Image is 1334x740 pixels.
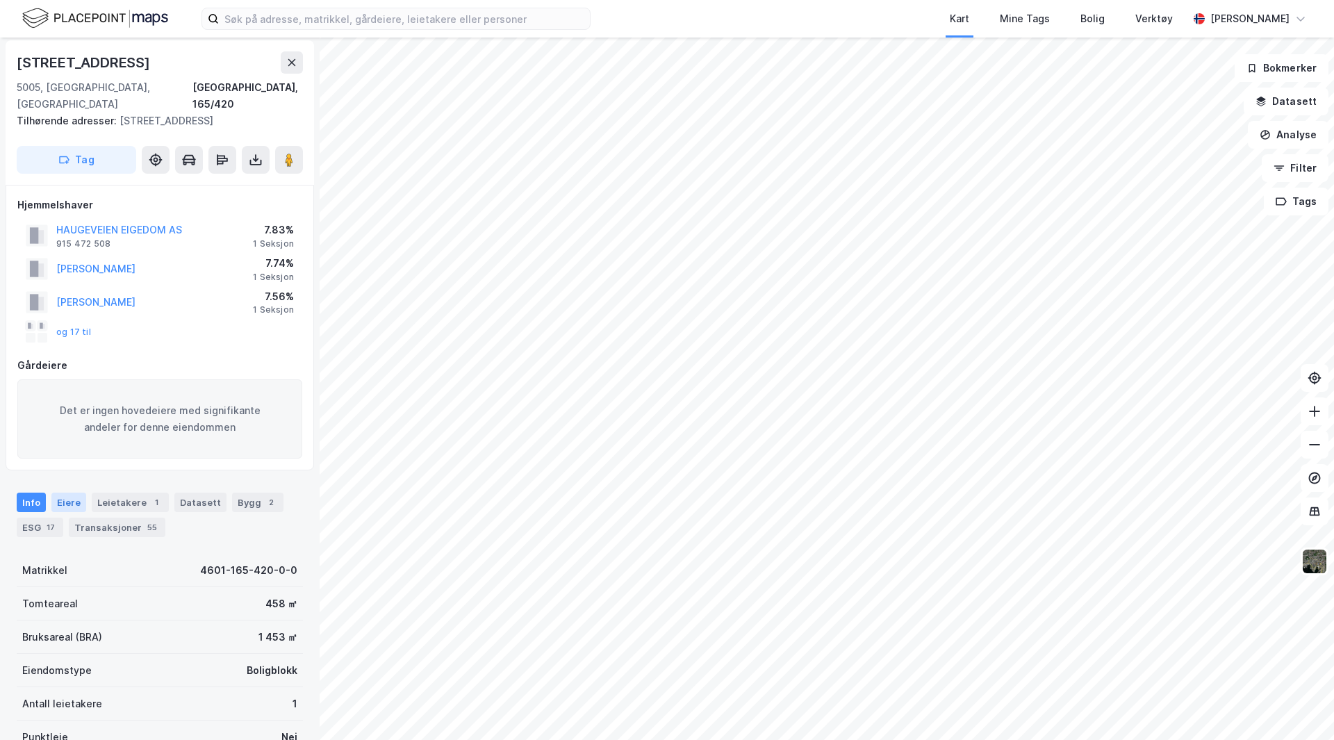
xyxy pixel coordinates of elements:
span: Tilhørende adresser: [17,115,120,126]
button: Filter [1262,154,1328,182]
div: Tomteareal [22,595,78,612]
div: Matrikkel [22,562,67,579]
div: Eiere [51,493,86,512]
button: Tag [17,146,136,174]
div: Gårdeiere [17,357,302,374]
button: Datasett [1244,88,1328,115]
div: 1 [293,696,297,712]
div: Bolig [1080,10,1105,27]
div: Det er ingen hovedeiere med signifikante andeler for denne eiendommen [17,379,302,459]
div: Leietakere [92,493,169,512]
img: 9k= [1301,548,1328,575]
div: Eiendomstype [22,662,92,679]
div: 458 ㎡ [265,595,297,612]
div: 7.74% [253,255,294,272]
div: ESG [17,518,63,537]
div: 1 Seksjon [253,304,294,315]
div: [STREET_ADDRESS] [17,51,153,74]
div: Kart [950,10,969,27]
div: [GEOGRAPHIC_DATA], 165/420 [192,79,303,113]
div: 1 [149,495,163,509]
div: 4601-165-420-0-0 [200,562,297,579]
div: 7.83% [253,222,294,238]
div: 55 [145,520,160,534]
button: Analyse [1248,121,1328,149]
div: 7.56% [253,288,294,305]
div: 915 472 508 [56,238,110,249]
div: Bygg [232,493,283,512]
div: 5005, [GEOGRAPHIC_DATA], [GEOGRAPHIC_DATA] [17,79,192,113]
div: 1 Seksjon [253,272,294,283]
iframe: Chat Widget [1265,673,1334,740]
div: Bruksareal (BRA) [22,629,102,646]
div: Datasett [174,493,227,512]
div: 1 Seksjon [253,238,294,249]
div: Mine Tags [1000,10,1050,27]
div: Info [17,493,46,512]
div: Transaksjoner [69,518,165,537]
button: Tags [1264,188,1328,215]
div: Kontrollprogram for chat [1265,673,1334,740]
div: 2 [264,495,278,509]
button: Bokmerker [1235,54,1328,82]
div: Antall leietakere [22,696,102,712]
div: Hjemmelshaver [17,197,302,213]
input: Søk på adresse, matrikkel, gårdeiere, leietakere eller personer [219,8,590,29]
div: Boligblokk [247,662,297,679]
div: 17 [44,520,58,534]
div: Verktøy [1135,10,1173,27]
div: 1 453 ㎡ [258,629,297,646]
img: logo.f888ab2527a4732fd821a326f86c7f29.svg [22,6,168,31]
div: [STREET_ADDRESS] [17,113,292,129]
div: [PERSON_NAME] [1210,10,1290,27]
